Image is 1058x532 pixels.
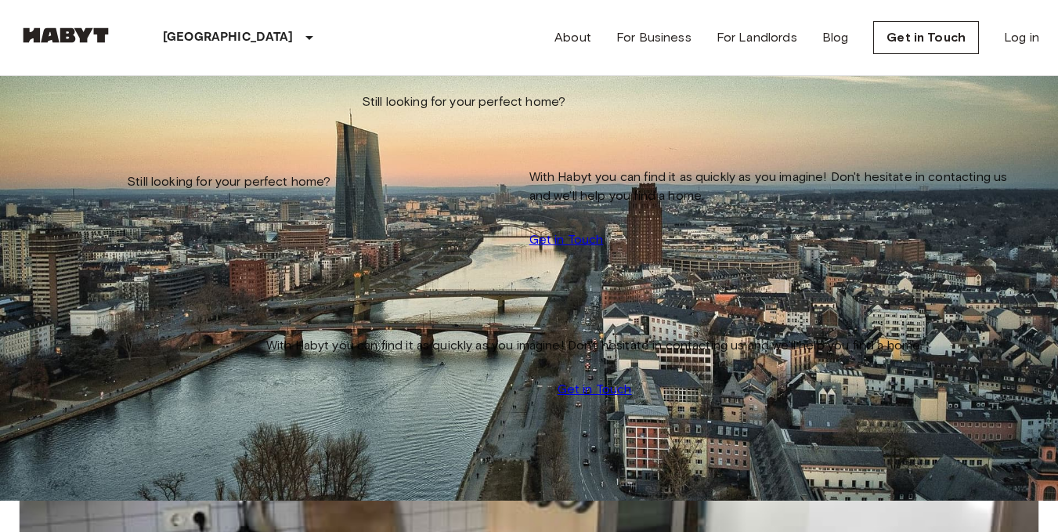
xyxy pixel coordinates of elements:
span: With Habyt you can find it as quickly as you imagine! Don't hesitate in contacting us and we'll h... [266,336,923,355]
span: Still looking for your perfect home? [362,92,565,111]
a: Blog [822,28,849,47]
img: Habyt [19,27,113,43]
p: [GEOGRAPHIC_DATA] [163,28,294,47]
a: For Business [616,28,691,47]
a: About [554,28,591,47]
a: For Landlords [717,28,797,47]
a: Get in Touch [558,380,632,399]
a: Log in [1004,28,1039,47]
a: Get in Touch [873,21,979,54]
